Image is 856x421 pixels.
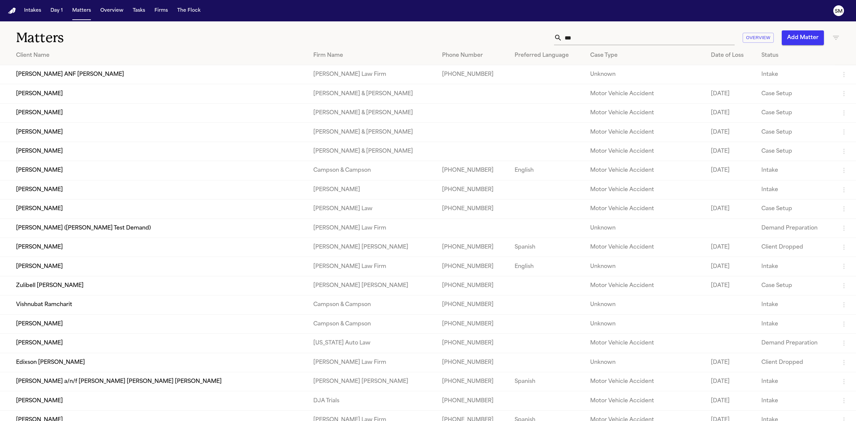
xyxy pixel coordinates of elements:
[585,391,706,410] td: Motor Vehicle Accident
[761,51,829,59] div: Status
[585,65,706,84] td: Unknown
[706,276,756,295] td: [DATE]
[756,353,835,372] td: Client Dropped
[585,372,706,391] td: Motor Vehicle Accident
[590,51,700,59] div: Case Type
[16,51,303,59] div: Client Name
[308,161,437,180] td: Campson & Campson
[152,5,171,17] button: Firms
[706,238,756,257] td: [DATE]
[585,84,706,103] td: Motor Vehicle Accident
[509,257,585,276] td: English
[585,103,706,122] td: Motor Vehicle Accident
[509,372,585,391] td: Spanish
[308,84,437,103] td: [PERSON_NAME] & [PERSON_NAME]
[437,391,509,410] td: [PHONE_NUMBER]
[8,8,16,14] img: Finch Logo
[585,276,706,295] td: Motor Vehicle Accident
[437,276,509,295] td: [PHONE_NUMBER]
[308,123,437,142] td: [PERSON_NAME] & [PERSON_NAME]
[442,51,504,59] div: Phone Number
[308,238,437,257] td: [PERSON_NAME] [PERSON_NAME]
[308,142,437,161] td: [PERSON_NAME] & [PERSON_NAME]
[756,257,835,276] td: Intake
[585,257,706,276] td: Unknown
[509,161,585,180] td: English
[711,51,751,59] div: Date of Loss
[308,391,437,410] td: DJA Trials
[585,161,706,180] td: Motor Vehicle Accident
[308,353,437,372] td: [PERSON_NAME] Law Firm
[756,372,835,391] td: Intake
[308,199,437,219] td: [PERSON_NAME] Law
[98,5,126,17] button: Overview
[308,276,437,295] td: [PERSON_NAME] [PERSON_NAME]
[585,314,706,333] td: Unknown
[509,238,585,257] td: Spanish
[308,314,437,333] td: Campson & Campson
[706,257,756,276] td: [DATE]
[175,5,203,17] button: The Flock
[756,334,835,353] td: Demand Preparation
[706,391,756,410] td: [DATE]
[782,30,824,45] button: Add Matter
[756,295,835,314] td: Intake
[21,5,44,17] button: Intakes
[437,314,509,333] td: [PHONE_NUMBER]
[308,65,437,84] td: [PERSON_NAME] Law Firm
[308,219,437,238] td: [PERSON_NAME] Law Firm
[437,372,509,391] td: [PHONE_NUMBER]
[756,123,835,142] td: Case Setup
[585,295,706,314] td: Unknown
[437,161,509,180] td: [PHONE_NUMBER]
[756,391,835,410] td: Intake
[756,219,835,238] td: Demand Preparation
[130,5,148,17] button: Tasks
[16,29,265,46] h1: Matters
[706,142,756,161] td: [DATE]
[437,180,509,199] td: [PHONE_NUMBER]
[585,238,706,257] td: Motor Vehicle Accident
[8,8,16,14] a: Home
[585,334,706,353] td: Motor Vehicle Accident
[706,84,756,103] td: [DATE]
[308,180,437,199] td: [PERSON_NAME]
[756,161,835,180] td: Intake
[585,123,706,142] td: Motor Vehicle Accident
[48,5,66,17] button: Day 1
[585,219,706,238] td: Unknown
[756,238,835,257] td: Client Dropped
[706,123,756,142] td: [DATE]
[437,238,509,257] td: [PHONE_NUMBER]
[706,353,756,372] td: [DATE]
[756,314,835,333] td: Intake
[585,142,706,161] td: Motor Vehicle Accident
[756,103,835,122] td: Case Setup
[756,142,835,161] td: Case Setup
[437,257,509,276] td: [PHONE_NUMBER]
[437,295,509,314] td: [PHONE_NUMBER]
[437,65,509,84] td: [PHONE_NUMBER]
[437,334,509,353] td: [PHONE_NUMBER]
[437,353,509,372] td: [PHONE_NUMBER]
[308,334,437,353] td: [US_STATE] Auto Law
[706,372,756,391] td: [DATE]
[756,276,835,295] td: Case Setup
[756,199,835,219] td: Case Setup
[706,103,756,122] td: [DATE]
[756,84,835,103] td: Case Setup
[308,257,437,276] td: [PERSON_NAME] Law Firm
[743,33,774,43] button: Overview
[585,199,706,219] td: Motor Vehicle Accident
[756,180,835,199] td: Intake
[308,372,437,391] td: [PERSON_NAME] [PERSON_NAME]
[70,5,94,17] button: Matters
[308,295,437,314] td: Campson & Campson
[585,353,706,372] td: Unknown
